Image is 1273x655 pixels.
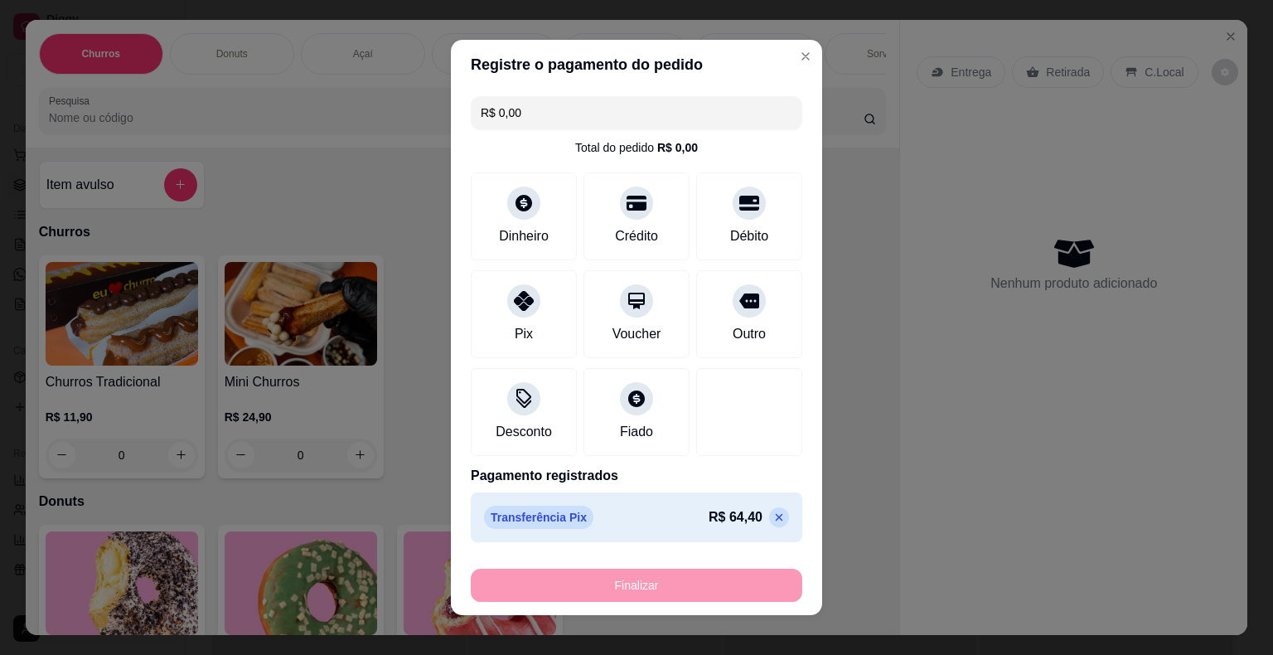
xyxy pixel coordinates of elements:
[484,506,593,529] p: Transferência Pix
[481,96,792,129] input: Ex.: hambúrguer de cordeiro
[615,226,658,246] div: Crédito
[496,422,552,442] div: Desconto
[657,139,698,156] div: R$ 0,00
[499,226,549,246] div: Dinheiro
[451,40,822,90] header: Registre o pagamento do pedido
[733,324,766,344] div: Outro
[575,139,698,156] div: Total do pedido
[515,324,533,344] div: Pix
[471,466,802,486] p: Pagamento registrados
[620,422,653,442] div: Fiado
[792,43,819,70] button: Close
[612,324,661,344] div: Voucher
[730,226,768,246] div: Débito
[709,507,762,527] p: R$ 64,40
